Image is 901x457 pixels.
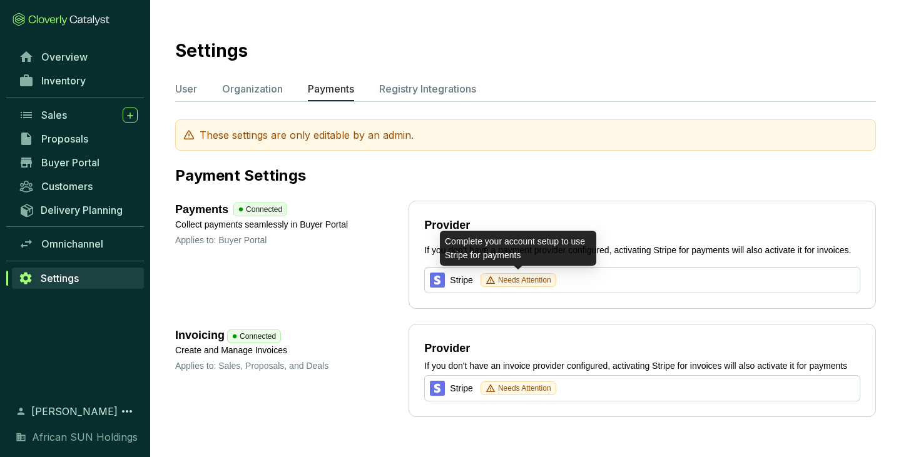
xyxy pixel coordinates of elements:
a: Delivery Planning [13,199,144,220]
p: Payments [308,81,354,96]
p: Create and Manage Invoices [175,344,409,357]
a: Sales [13,104,144,126]
a: Proposals [13,128,144,149]
p: User [175,81,197,96]
span: Inventory [41,74,86,87]
a: Omnichannel [13,233,144,254]
a: Buyer Portal [13,152,144,173]
span: Invoicing [175,329,225,341]
h3: Provider [424,339,470,357]
p: Payment Settings [175,166,876,186]
span: Delivery Planning [41,204,123,216]
span: Connected [246,203,282,216]
span: African SUN Holdings [32,429,138,444]
span: Needs Attention [498,382,551,394]
span: Settings [41,272,79,284]
span: Omnichannel [41,238,103,250]
span: Payments [175,201,228,218]
p: Organization [222,81,283,96]
span: Sales [41,109,67,121]
h3: Provider [424,216,860,234]
span: [PERSON_NAME] [31,404,118,419]
p: Applies to: Sales, Proposals, and Deals [175,359,409,372]
span: Needs Attention [498,274,551,286]
a: Inventory [13,70,144,91]
a: Customers [13,176,144,197]
p: If you don't have an invoice provider configured, activating Stripe for invoices will also activa... [424,359,860,373]
div: These settings are only editable by an admin. [175,119,876,151]
span: Stripe [450,382,473,395]
p: Applies to: Buyer Portal [175,234,409,246]
div: Complete your account setup to use Stripe for payments [440,231,596,266]
span: Buyer Portal [41,156,99,169]
span: Overview [41,51,88,63]
p: Registry Integrations [379,81,476,96]
a: Overview [13,46,144,68]
a: Settings [12,268,144,289]
span: Proposals [41,133,88,145]
span: Customers [41,180,93,193]
p: If you don't have a payment provider configured, activating Stripe for payments will also activat... [424,244,860,257]
h2: Settings [175,38,248,64]
span: Stripe [450,274,473,287]
p: Collect payments seamlessly in Buyer Portal [175,218,409,231]
span: Connected [240,330,276,343]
